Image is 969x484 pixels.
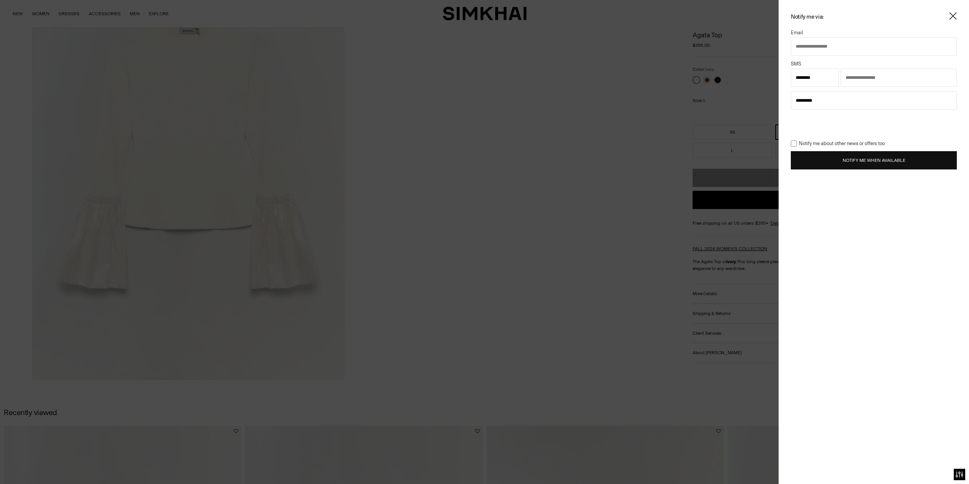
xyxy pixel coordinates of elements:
button: Notify Me When Available [791,151,957,169]
iframe: Sign Up via Text for Offers [6,455,77,478]
div: Email [791,29,803,37]
span: Notify me about other news or offers too [797,140,885,147]
div: Notify me via: [791,12,957,21]
div: SMS [791,60,801,68]
input: Notify me about other news or offers too [791,141,797,147]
